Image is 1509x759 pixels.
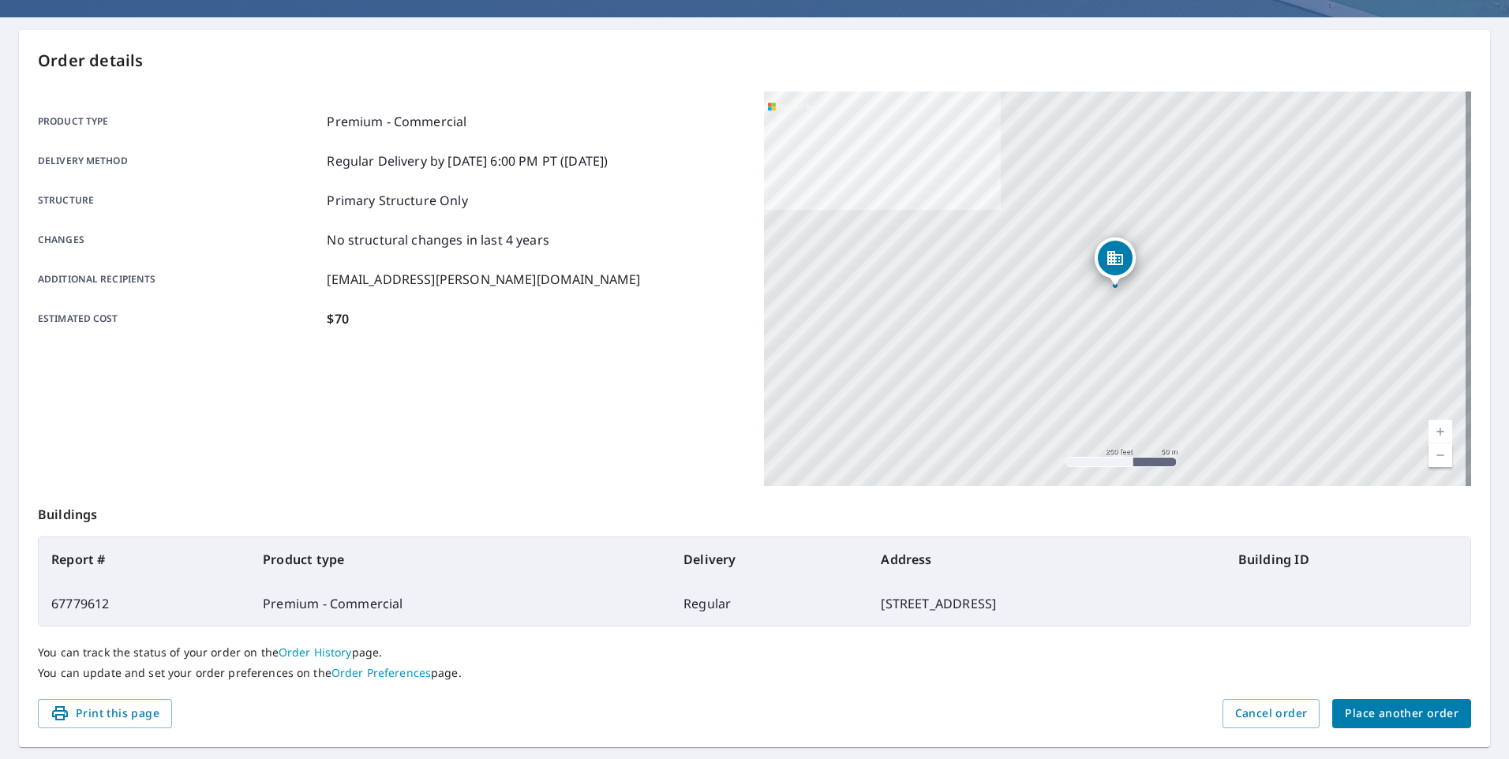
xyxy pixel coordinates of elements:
th: Delivery [671,537,868,581]
td: 67779612 [39,581,250,626]
p: You can track the status of your order on the page. [38,645,1471,660]
td: Regular [671,581,868,626]
span: Place another order [1345,704,1458,723]
a: Order History [279,645,352,660]
a: Current Level 17, Zoom In [1428,420,1452,443]
p: No structural changes in last 4 years [327,230,549,249]
button: Print this page [38,699,172,728]
th: Report # [39,537,250,581]
button: Place another order [1332,699,1471,728]
a: Order Preferences [331,665,431,680]
p: Primary Structure Only [327,191,467,210]
p: Changes [38,230,320,249]
p: Regular Delivery by [DATE] 6:00 PM PT ([DATE]) [327,151,608,170]
button: Cancel order [1223,699,1320,728]
td: [STREET_ADDRESS] [868,581,1225,626]
div: Dropped pin, building 1, Commercial property, 1236 Sesqui St Allentown, PA 18103 [1095,237,1136,286]
p: $70 [327,309,348,328]
p: Estimated cost [38,309,320,328]
p: Delivery method [38,151,320,170]
a: Current Level 17, Zoom Out [1428,443,1452,467]
th: Address [868,537,1225,581]
span: Cancel order [1235,704,1308,723]
p: [EMAIL_ADDRESS][PERSON_NAME][DOMAIN_NAME] [327,270,640,289]
span: Print this page [51,704,159,723]
p: Product type [38,112,320,131]
p: Structure [38,191,320,210]
p: Premium - Commercial [327,112,466,131]
p: Order details [38,49,1471,73]
p: Additional recipients [38,270,320,289]
th: Building ID [1226,537,1470,581]
p: You can update and set your order preferences on the page. [38,666,1471,680]
th: Product type [250,537,671,581]
p: Buildings [38,486,1471,537]
td: Premium - Commercial [250,581,671,626]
